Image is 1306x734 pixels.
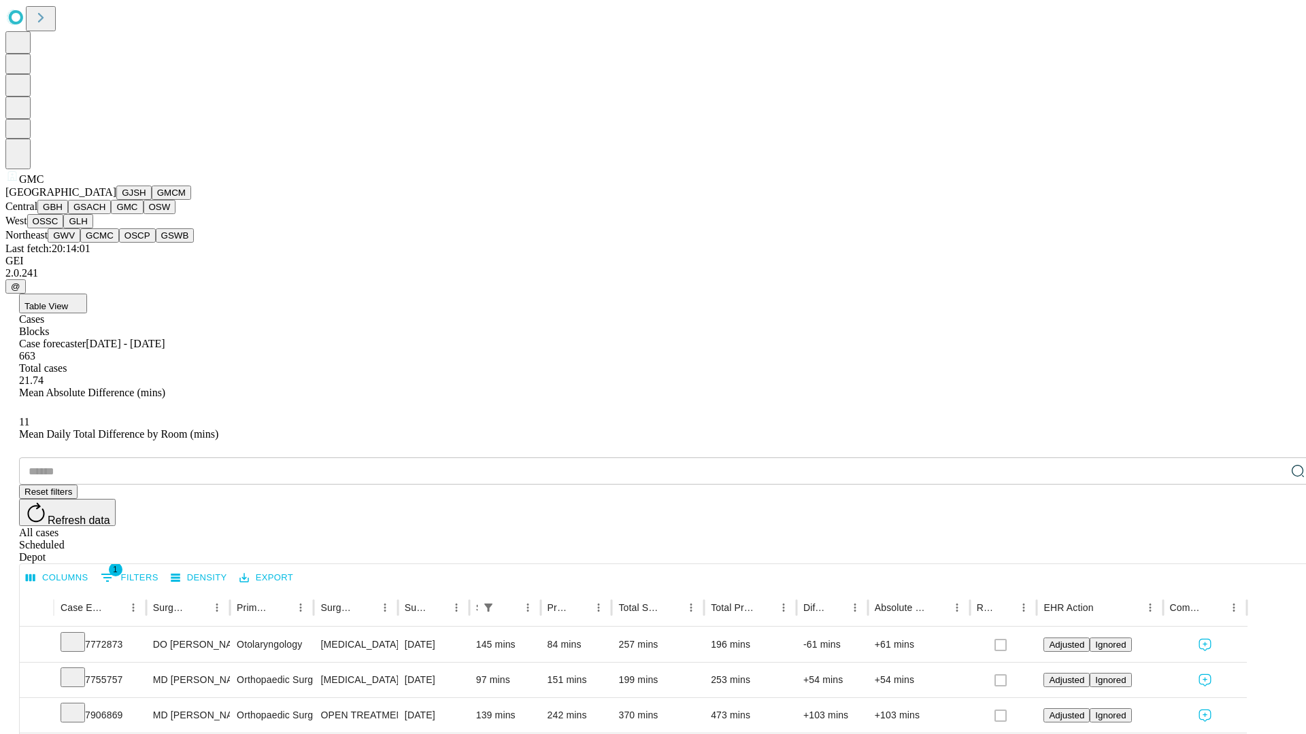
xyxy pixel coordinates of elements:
[237,602,271,613] div: Primary Service
[19,374,44,386] span: 21.74
[37,200,68,214] button: GBH
[826,598,845,617] button: Sort
[48,228,80,243] button: GWV
[19,428,218,440] span: Mean Daily Total Difference by Room (mins)
[447,598,466,617] button: Menu
[153,627,223,662] div: DO [PERSON_NAME] [PERSON_NAME] Do
[5,186,116,198] span: [GEOGRAPHIC_DATA]
[63,214,93,228] button: GLH
[5,215,27,226] span: West
[405,698,463,733] div: [DATE]
[19,485,78,499] button: Reset filters
[428,598,447,617] button: Sort
[109,563,122,576] span: 1
[548,698,605,733] div: 242 mins
[61,602,103,613] div: Case Epic Id
[476,627,534,662] div: 145 mins
[19,350,35,362] span: 663
[27,669,47,693] button: Expand
[479,598,498,617] div: 1 active filter
[875,698,963,733] div: +103 mins
[1049,710,1084,720] span: Adjusted
[119,228,156,243] button: OSCP
[1090,637,1131,652] button: Ignored
[618,602,661,613] div: Total Scheduled Duration
[1095,710,1126,720] span: Ignored
[356,598,375,617] button: Sort
[499,598,518,617] button: Sort
[61,663,139,697] div: 7755757
[19,173,44,185] span: GMC
[237,663,307,697] div: Orthopaedic Surgery
[188,598,207,617] button: Sort
[237,698,307,733] div: Orthopaedic Surgery
[320,663,390,697] div: [MEDICAL_DATA] TOTAL HIP
[19,362,67,374] span: Total cases
[711,663,790,697] div: 253 mins
[479,598,498,617] button: Show filters
[618,663,697,697] div: 199 mins
[803,698,861,733] div: +103 mins
[111,200,143,214] button: GMC
[236,567,297,589] button: Export
[5,279,26,294] button: @
[711,698,790,733] div: 473 mins
[237,627,307,662] div: Otolaryngology
[845,598,865,617] button: Menu
[875,627,963,662] div: +61 mins
[548,663,605,697] div: 151 mins
[405,602,426,613] div: Surgery Date
[405,627,463,662] div: [DATE]
[19,294,87,313] button: Table View
[24,487,72,497] span: Reset filters
[548,602,569,613] div: Predicted In Room Duration
[663,598,682,617] button: Sort
[875,663,963,697] div: +54 mins
[207,598,227,617] button: Menu
[803,602,825,613] div: Difference
[22,567,92,589] button: Select columns
[682,598,701,617] button: Menu
[1224,598,1243,617] button: Menu
[1043,673,1090,687] button: Adjusted
[61,698,139,733] div: 7906869
[995,598,1014,617] button: Sort
[1095,675,1126,685] span: Ignored
[48,514,110,526] span: Refresh data
[5,229,48,241] span: Northeast
[105,598,124,617] button: Sort
[375,598,395,617] button: Menu
[124,598,143,617] button: Menu
[1049,675,1084,685] span: Adjusted
[19,387,165,398] span: Mean Absolute Difference (mins)
[1014,598,1033,617] button: Menu
[19,338,86,349] span: Case forecaster
[272,598,291,617] button: Sort
[61,627,139,662] div: 7772873
[5,200,37,212] span: Central
[320,698,390,733] div: OPEN TREATMENT ACETABULAR 2 COLUMN FRACTURE
[928,598,948,617] button: Sort
[153,602,187,613] div: Surgeon Name
[167,567,231,589] button: Density
[1095,640,1126,650] span: Ignored
[803,663,861,697] div: +54 mins
[405,663,463,697] div: [DATE]
[476,698,534,733] div: 139 mins
[1090,673,1131,687] button: Ignored
[27,214,64,228] button: OSSC
[548,627,605,662] div: 84 mins
[1095,598,1114,617] button: Sort
[1049,640,1084,650] span: Adjusted
[977,602,994,613] div: Resolved in EHR
[5,255,1301,267] div: GEI
[618,698,697,733] div: 370 mins
[153,698,223,733] div: MD [PERSON_NAME] Jr [PERSON_NAME] C Md
[19,499,116,526] button: Refresh data
[476,602,478,613] div: Scheduled In Room Duration
[27,704,47,728] button: Expand
[1043,708,1090,722] button: Adjusted
[774,598,793,617] button: Menu
[1043,637,1090,652] button: Adjusted
[11,281,20,292] span: @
